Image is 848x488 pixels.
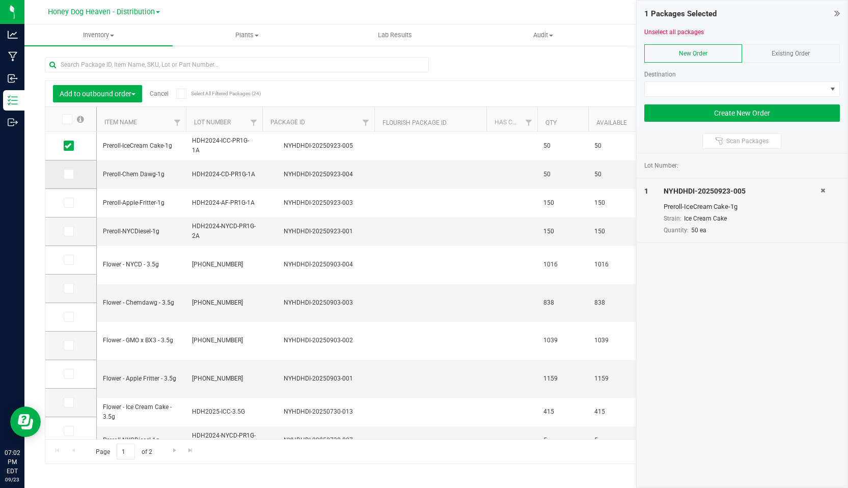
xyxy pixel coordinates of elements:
[103,227,180,236] span: Preroll-NYCDiesel-1g
[261,198,376,208] div: NYHDHDI-20250923-003
[543,336,582,345] span: 1039
[117,444,135,459] input: 1
[192,260,256,269] span: [PHONE_NUMBER]
[245,114,262,131] a: Filter
[543,407,582,417] span: 415
[594,407,633,417] span: 415
[10,406,41,437] iframe: Resource center
[173,31,320,40] span: Plants
[167,444,182,457] a: Go to the next page
[103,260,180,269] span: Flower - NYCD - 3.5g
[664,215,681,222] span: Strain:
[521,114,537,131] a: Filter
[364,31,426,40] span: Lab Results
[8,95,18,105] inline-svg: Inventory
[103,436,180,445] span: Preroll-NYCDiesel-1g
[617,24,765,46] a: Inventory Counts
[545,119,557,126] a: Qty
[543,141,582,151] span: 50
[191,91,242,96] span: Select All Filtered Packages (24)
[183,444,198,457] a: Go to the last page
[679,50,707,57] span: New Order
[45,57,429,72] input: Search Package ID, Item Name, SKU, Lot or Part Number...
[8,117,18,127] inline-svg: Outbound
[594,374,633,384] span: 1159
[60,90,135,98] span: Add to outbound order
[382,119,447,126] a: Flourish Package ID
[103,336,180,345] span: Flower - GMO x BX3 - 3.5g
[5,448,20,476] p: 07:02 PM EDT
[270,119,305,126] a: Package ID
[594,298,633,308] span: 838
[684,215,727,222] span: Ice Cream Cake
[543,260,582,269] span: 1016
[358,114,374,131] a: Filter
[543,298,582,308] span: 838
[644,71,676,78] span: Destination
[103,374,180,384] span: Flower - Apple Fritter - 3.5g
[543,198,582,208] span: 150
[261,141,376,151] div: NYHDHDI-20250923-005
[5,476,20,483] p: 09/23
[192,136,256,155] span: HDH2024-ICC-PR1G-1A
[321,24,469,46] a: Lab Results
[470,31,617,40] span: Audit
[596,119,627,126] a: Available
[594,336,633,345] span: 1039
[87,444,160,459] span: Page of 2
[194,119,231,126] a: Lot Number
[726,137,769,145] span: Scan Packages
[173,24,321,46] a: Plants
[594,260,633,269] span: 1016
[261,374,376,384] div: NYHDHDI-20250903-001
[261,298,376,308] div: NYHDHDI-20250903-003
[594,170,633,179] span: 50
[594,198,633,208] span: 150
[644,161,678,170] span: Lot Number:
[644,29,704,36] a: Unselect all packages
[261,170,376,179] div: NYHDHDI-20250923-004
[103,402,180,422] span: Flower - Ice Cream Cake - 3.5g
[664,227,689,234] span: Quantity:
[103,141,180,151] span: Preroll-IceCream Cake-1g
[8,51,18,62] inline-svg: Manufacturing
[192,170,256,179] span: HDH2024-CD-PR1G-1A
[486,107,537,132] th: Has COA
[594,436,633,445] span: 5
[543,170,582,179] span: 50
[594,141,633,151] span: 50
[261,407,376,417] div: NYHDHDI-20250730-013
[691,227,706,234] span: 50 ea
[103,198,180,208] span: Preroll-Apple-Fritter-1g
[261,436,376,445] div: NYHDHDI-20250730-007
[53,85,142,102] button: Add to outbound order
[8,73,18,84] inline-svg: Inbound
[543,227,582,236] span: 150
[644,187,648,195] span: 1
[169,114,186,131] a: Filter
[77,116,84,123] span: Select all records on this page
[594,227,633,236] span: 150
[644,104,840,122] button: Create New Order
[103,170,180,179] span: Preroll-Chem Dawg-1g
[24,31,173,40] span: Inventory
[261,336,376,345] div: NYHDHDI-20250903-002
[48,8,155,16] span: Honey Dog Heaven - Distribution
[192,222,256,241] span: HDH2024-NYCD-PR1G-2A
[469,24,617,46] a: Audit
[664,202,820,212] div: Preroll-IceCream Cake-1g
[772,50,810,57] span: Existing Order
[702,133,781,149] button: Scan Packages
[192,407,256,417] span: HDH2025-ICC-3.5G
[24,24,173,46] a: Inventory
[150,90,169,97] a: Cancel
[543,436,582,445] span: 5
[104,119,137,126] a: Item Name
[192,198,256,208] span: HDH2024-AF-PR1G-1A
[8,30,18,40] inline-svg: Analytics
[664,186,820,197] div: NYHDHDI-20250923-005
[192,374,256,384] span: [PHONE_NUMBER]
[261,260,376,269] div: NYHDHDI-20250903-004
[192,336,256,345] span: [PHONE_NUMBER]
[543,374,582,384] span: 1159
